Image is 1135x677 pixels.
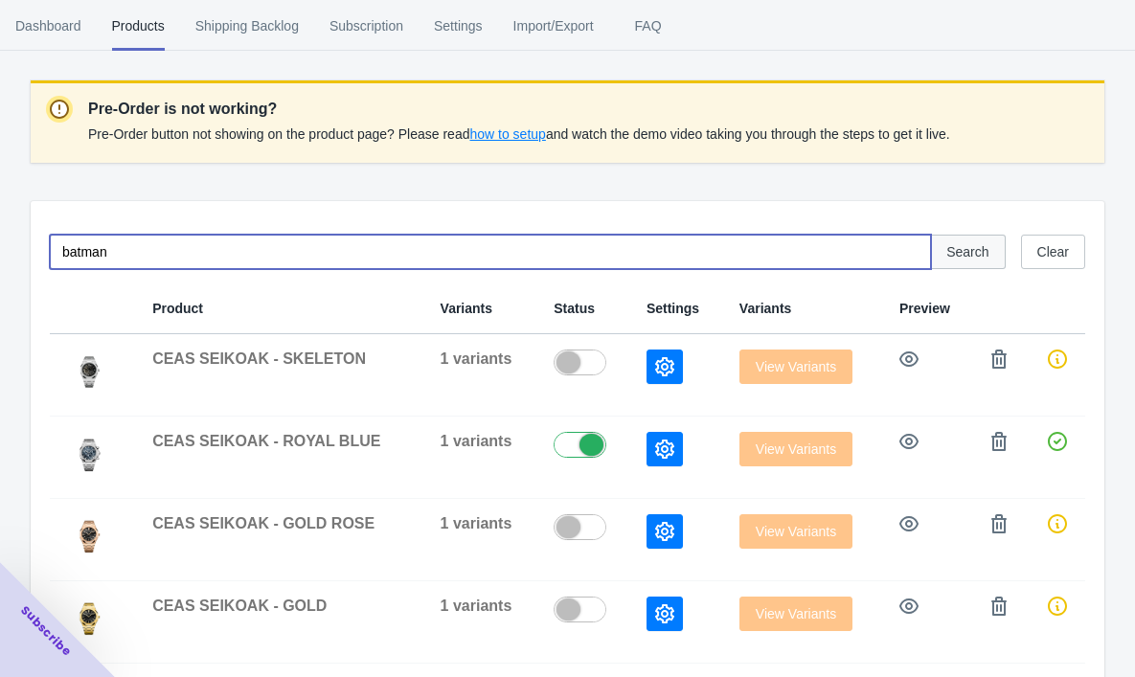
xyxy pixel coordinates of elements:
[329,1,403,51] span: Subscription
[152,301,203,316] span: Product
[469,126,545,142] span: how to setup
[441,433,512,449] span: 1 variants
[65,350,113,395] img: 11_933614fd-9bad-4c4f-a7e7-2770aa94a54f.webp
[441,515,512,531] span: 1 variants
[434,1,483,51] span: Settings
[554,301,595,316] span: Status
[441,598,512,614] span: 1 variants
[647,301,699,316] span: Settings
[899,301,950,316] span: Preview
[15,1,81,51] span: Dashboard
[195,1,299,51] span: Shipping Backlog
[65,432,113,478] img: 2.webp
[152,350,366,367] span: CEAS SEIKOAK - SKELETON
[152,515,375,531] span: CEAS SEIKOAK - GOLD ROSE
[88,98,950,121] p: Pre-Order is not working?
[946,244,988,260] span: Search
[152,433,380,449] span: CEAS SEIKOAK - ROYAL BLUE
[1037,244,1069,260] span: Clear
[739,301,791,316] span: Variants
[513,1,594,51] span: Import/Export
[930,235,1005,269] button: Search
[441,301,492,316] span: Variants
[65,514,113,560] img: edit_11.webp
[1021,235,1085,269] button: Clear
[624,1,672,51] span: FAQ
[88,126,950,142] span: Pre-Order button not showing on the product page? Please read and watch the demo video taking you...
[112,1,165,51] span: Products
[50,235,931,269] input: Search products in pre-order list
[152,598,327,614] span: CEAS SEIKOAK - GOLD
[17,602,75,660] span: Subscribe
[441,350,512,367] span: 1 variants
